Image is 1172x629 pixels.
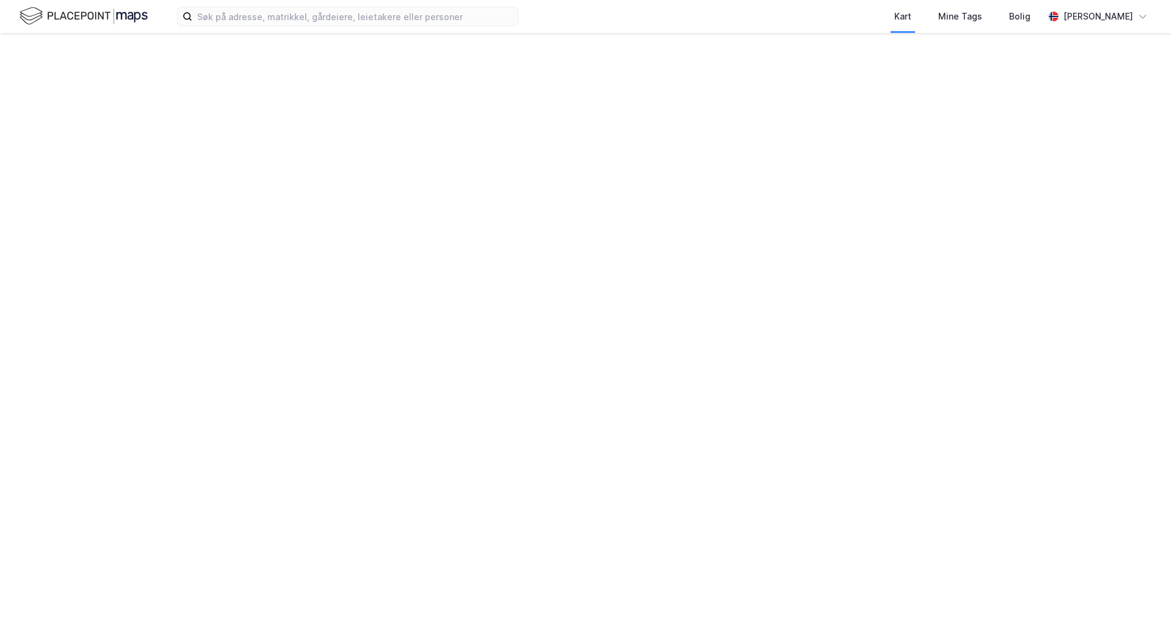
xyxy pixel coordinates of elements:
img: logo.f888ab2527a4732fd821a326f86c7f29.svg [20,5,148,27]
input: Søk på adresse, matrikkel, gårdeiere, leietakere eller personer [192,7,518,26]
iframe: Chat Widget [1111,570,1172,629]
div: Mine Tags [938,9,982,24]
div: Kart [894,9,911,24]
div: Bolig [1009,9,1030,24]
div: [PERSON_NAME] [1063,9,1133,24]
